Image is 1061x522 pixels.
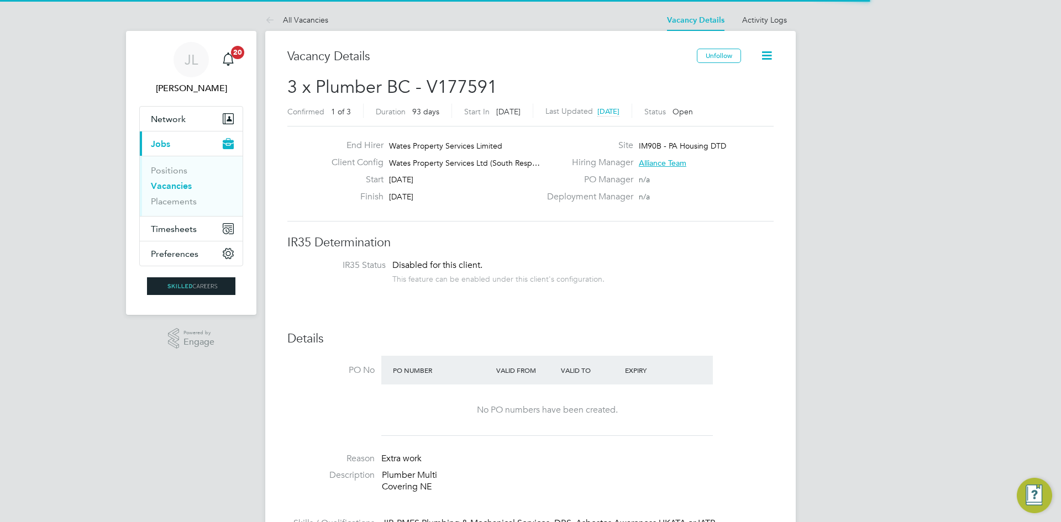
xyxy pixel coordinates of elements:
span: Extra work [381,453,422,464]
label: Last Updated [545,106,593,116]
a: Powered byEngage [168,328,215,349]
span: n/a [639,175,650,184]
div: Jobs [140,156,243,216]
label: Hiring Manager [540,157,633,168]
span: [DATE] [597,107,619,116]
label: End Hirer [323,140,384,151]
a: Activity Logs [742,15,787,25]
span: Joe Laws [139,82,243,95]
div: Valid To [558,360,623,380]
label: PO No [287,365,375,376]
span: 93 days [412,107,439,117]
a: 20 [217,42,239,77]
nav: Main navigation [126,31,256,315]
span: 1 of 3 [331,107,351,117]
span: Disabled for this client. [392,260,482,271]
div: Valid From [493,360,558,380]
span: Wates Property Services Ltd (South Resp… [389,158,540,168]
a: Go to home page [139,277,243,295]
label: Reason [287,453,375,465]
span: [DATE] [389,175,413,184]
span: n/a [639,192,650,202]
span: Preferences [151,249,198,259]
span: Engage [183,338,214,347]
label: Start [323,174,384,186]
button: Network [140,107,243,131]
a: All Vacancies [265,15,328,25]
span: [DATE] [496,107,521,117]
label: IR35 Status [298,260,386,271]
h3: Details [287,331,774,347]
label: Deployment Manager [540,191,633,203]
span: [DATE] [389,192,413,202]
label: Duration [376,107,406,117]
a: JL[PERSON_NAME] [139,42,243,95]
div: PO Number [390,360,493,380]
div: This feature can be enabled under this client's configuration. [392,271,605,284]
a: Vacancy Details [667,15,724,25]
label: Status [644,107,666,117]
div: Expiry [622,360,687,380]
p: Plumber Multi Covering NE [382,470,774,493]
label: Confirmed [287,107,324,117]
button: Engage Resource Center [1017,478,1052,513]
span: Network [151,114,186,124]
span: Jobs [151,139,170,149]
span: Wates Property Services Limited [389,141,502,151]
h3: Vacancy Details [287,49,697,65]
span: Open [673,107,693,117]
span: 3 x Plumber BC - V177591 [287,76,497,98]
span: Powered by [183,328,214,338]
button: Jobs [140,131,243,156]
a: Positions [151,165,187,176]
span: 20 [231,46,244,59]
a: Vacancies [151,181,192,191]
img: skilledcareers-logo-retina.png [147,277,235,295]
button: Preferences [140,241,243,266]
label: Finish [323,191,384,203]
h3: IR35 Determination [287,235,774,251]
span: JL [185,52,198,67]
a: Placements [151,196,197,207]
label: Description [287,470,375,481]
label: PO Manager [540,174,633,186]
label: Client Config [323,157,384,168]
label: Site [540,140,633,151]
span: Timesheets [151,224,197,234]
span: IM90B - PA Housing DTD [639,141,726,151]
span: Alliance Team [639,158,686,168]
div: No PO numbers have been created. [392,404,702,416]
label: Start In [464,107,490,117]
button: Timesheets [140,217,243,241]
button: Unfollow [697,49,741,63]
